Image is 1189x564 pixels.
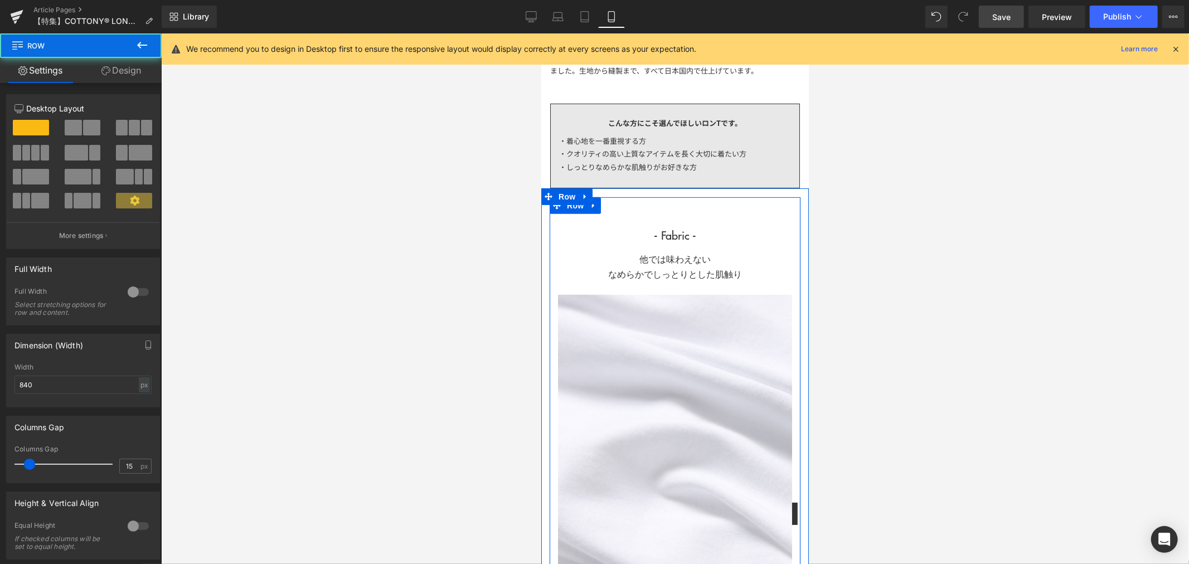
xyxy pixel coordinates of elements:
[1151,526,1178,553] div: Open Intercom Messenger
[545,6,571,28] a: Laptop
[14,521,117,533] div: Equal Height
[14,416,64,432] div: Columns Gap
[18,102,105,113] span: ・着心地を一番重視する方
[14,445,152,453] div: Columns Gap
[183,12,209,22] span: Library
[14,334,83,350] div: Dimension (Width)
[11,33,123,58] span: Row
[23,164,45,181] span: Row
[17,195,251,208] h1: - Fabric -
[33,6,162,14] a: Article Pages
[14,155,37,172] span: Row
[18,115,205,125] span: ・クオリティの高い上質なアイテムを長く大切に着たい方
[14,376,152,394] input: auto
[14,301,115,317] div: Select stretching options for row and content.
[14,287,117,299] div: Full Width
[952,6,974,28] button: Redo
[59,231,104,241] p: More settings
[1103,12,1131,21] span: Publish
[1162,6,1185,28] button: More
[14,258,52,274] div: Full Width
[67,84,201,95] strong: こんな方にこそ選んでほしいロンTです。
[162,6,217,28] a: New Library
[1117,42,1162,56] a: Learn more
[571,6,598,28] a: Tablet
[1090,6,1158,28] button: Publish
[925,6,948,28] button: Undo
[140,463,150,470] span: px
[1028,6,1085,28] a: Preview
[992,11,1011,23] span: Save
[14,363,152,371] div: Width
[37,155,51,172] a: Expand / Collapse
[7,222,159,249] button: More settings
[33,17,140,26] span: 【特集】COTTONY® LONGSLEEVE TEEのご紹介
[14,103,152,114] p: Desktop Layout
[186,43,696,55] p: We recommend you to design in Desktop first to ensure the responsive layout would display correct...
[598,6,625,28] a: Mobile
[17,218,251,248] h1: 他では味わえない なめらかでしっとりとした肌触り
[518,6,545,28] a: Desktop
[18,127,250,140] div: ・しっとりなめらかな肌触りがお好きな方
[14,492,99,508] div: Height & Vertical Align
[1042,11,1072,23] span: Preview
[38,32,217,42] span: 生地から縫製まで、すべて日本国内で仕上げています。
[14,535,115,551] div: If checked columns will be set to equal height.
[45,164,60,181] a: Expand / Collapse
[139,377,150,392] div: px
[81,58,162,83] a: Design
